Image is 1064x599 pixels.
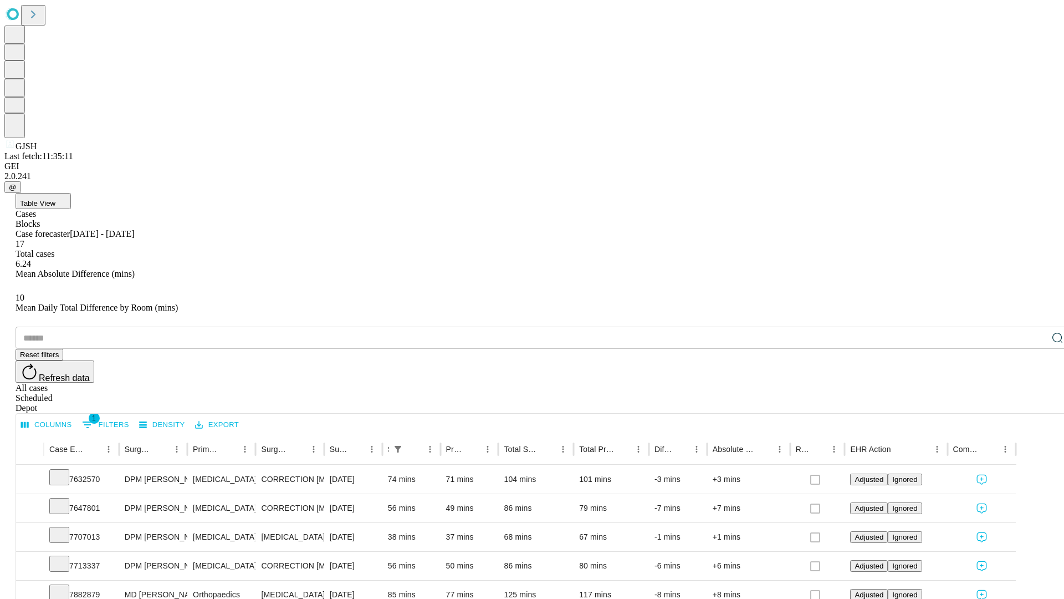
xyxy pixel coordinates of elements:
button: Sort [154,441,169,457]
button: Show filters [79,416,132,434]
span: Mean Daily Total Difference by Room (mins) [16,303,178,312]
button: Ignored [888,531,922,543]
span: Reset filters [20,351,59,359]
button: Menu [101,441,116,457]
button: Export [192,417,242,434]
div: CORRECTION [MEDICAL_DATA], RESECTION [MEDICAL_DATA] BASE [261,552,318,580]
div: 56 mins [388,552,435,580]
button: Expand [22,528,38,547]
div: -6 mins [654,552,702,580]
button: Adjusted [850,502,888,514]
span: Adjusted [855,591,883,599]
div: DPM [PERSON_NAME] [PERSON_NAME] [125,494,182,522]
div: 56 mins [388,494,435,522]
div: +7 mins [713,494,785,522]
span: Adjusted [855,562,883,570]
span: 6.24 [16,259,31,268]
button: Ignored [888,560,922,572]
span: Ignored [892,591,917,599]
span: Last fetch: 11:35:11 [4,151,73,161]
div: 67 mins [579,523,643,551]
button: Sort [756,441,772,457]
div: 2.0.241 [4,171,1060,181]
button: Menu [480,441,495,457]
div: Primary Service [193,445,221,454]
button: Menu [364,441,380,457]
div: 79 mins [579,494,643,522]
div: Predicted In Room Duration [446,445,464,454]
div: -7 mins [654,494,702,522]
span: Refresh data [39,373,90,383]
div: 86 mins [504,552,568,580]
div: GEI [4,161,1060,171]
button: Expand [22,499,38,519]
button: Sort [982,441,997,457]
div: [DATE] [330,523,377,551]
button: Reset filters [16,349,63,361]
span: [DATE] - [DATE] [70,229,134,238]
div: [MEDICAL_DATA] [193,494,250,522]
div: 71 mins [446,465,493,494]
div: 7632570 [49,465,114,494]
button: Menu [306,441,321,457]
div: Absolute Difference [713,445,755,454]
button: Adjusted [850,560,888,572]
div: Case Epic Id [49,445,84,454]
button: Expand [22,557,38,576]
div: 49 mins [446,494,493,522]
div: DPM [PERSON_NAME] [PERSON_NAME] [125,552,182,580]
div: [DATE] [330,494,377,522]
button: Sort [85,441,101,457]
button: Sort [811,441,826,457]
div: [MEDICAL_DATA] [193,465,250,494]
div: Resolved in EHR [796,445,810,454]
button: Expand [22,470,38,490]
button: Adjusted [850,531,888,543]
button: @ [4,181,21,193]
button: Menu [631,441,646,457]
button: Table View [16,193,71,209]
span: GJSH [16,141,37,151]
button: Sort [892,441,908,457]
div: 101 mins [579,465,643,494]
div: CORRECTION [MEDICAL_DATA], [MEDICAL_DATA] [MEDICAL_DATA] [261,465,318,494]
div: [MEDICAL_DATA] [193,523,250,551]
button: Menu [555,441,571,457]
div: +6 mins [713,552,785,580]
button: Sort [615,441,631,457]
button: Menu [422,441,438,457]
div: +1 mins [713,523,785,551]
button: Menu [826,441,842,457]
button: Menu [689,441,704,457]
div: 7647801 [49,494,114,522]
button: Sort [407,441,422,457]
span: Ignored [892,504,917,512]
div: [MEDICAL_DATA] COMPLETE EXCISION 5TH [MEDICAL_DATA] HEAD [261,523,318,551]
button: Sort [540,441,555,457]
div: Surgeon Name [125,445,152,454]
div: EHR Action [850,445,891,454]
button: Menu [772,441,787,457]
div: 7713337 [49,552,114,580]
div: CORRECTION [MEDICAL_DATA], RESECTION [MEDICAL_DATA] BASE [261,494,318,522]
div: 74 mins [388,465,435,494]
button: Menu [929,441,945,457]
button: Sort [349,441,364,457]
div: DPM [PERSON_NAME] [PERSON_NAME] [125,465,182,494]
div: 50 mins [446,552,493,580]
div: Comments [953,445,981,454]
div: 38 mins [388,523,435,551]
div: 104 mins [504,465,568,494]
div: [DATE] [330,552,377,580]
div: 1 active filter [390,441,406,457]
div: 68 mins [504,523,568,551]
span: 1 [89,413,100,424]
span: Table View [20,199,55,207]
div: Surgery Date [330,445,347,454]
span: 10 [16,293,24,302]
div: Total Predicted Duration [579,445,614,454]
button: Ignored [888,502,922,514]
div: +3 mins [713,465,785,494]
span: @ [9,183,17,191]
div: -3 mins [654,465,702,494]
